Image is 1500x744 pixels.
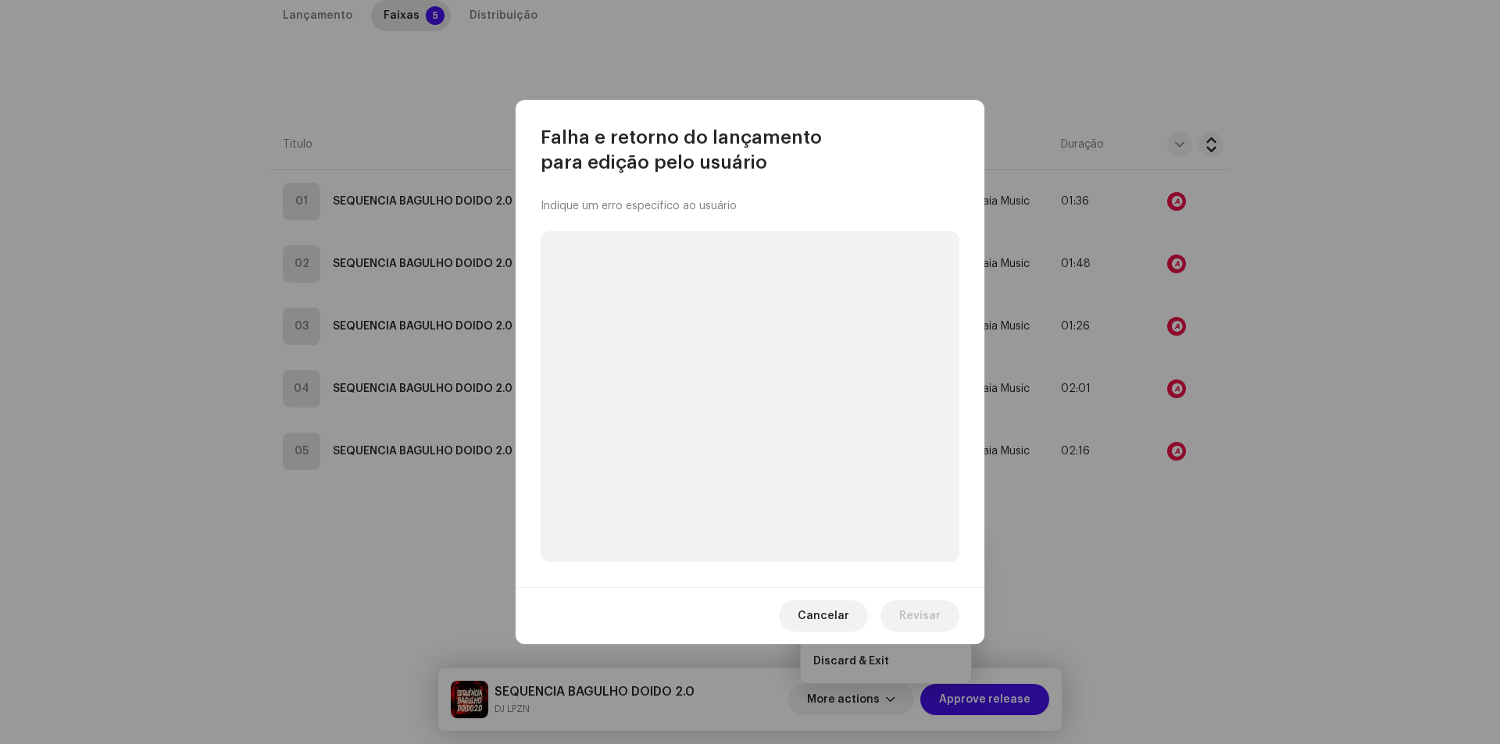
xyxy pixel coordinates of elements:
[541,200,959,212] div: Indique um erro específico ao usuário
[541,125,959,175] span: Falha e retorno do lançamento para edição pelo usuário
[798,600,849,632] span: Cancelar
[779,600,868,632] button: Cancelar
[899,600,941,632] span: Revisar
[880,600,959,632] button: Revisar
